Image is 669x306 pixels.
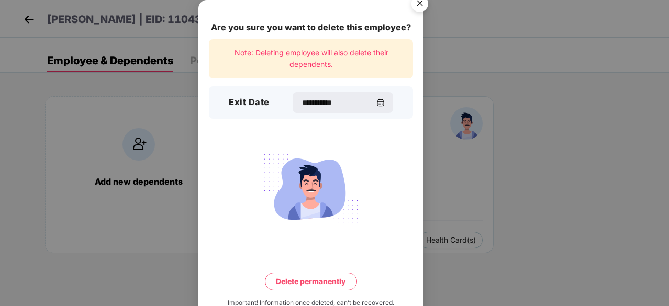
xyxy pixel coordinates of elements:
[209,39,413,78] div: Note: Deleting employee will also delete their dependents.
[252,148,370,230] img: svg+xml;base64,PHN2ZyB4bWxucz0iaHR0cDovL3d3dy53My5vcmcvMjAwMC9zdmciIHdpZHRoPSIyMjQiIGhlaWdodD0iMT...
[376,98,385,107] img: svg+xml;base64,PHN2ZyBpZD0iQ2FsZW5kYXItMzJ4MzIiIHhtbG5zPSJodHRwOi8vd3d3LnczLm9yZy8yMDAwL3N2ZyIgd2...
[265,273,357,290] button: Delete permanently
[229,96,270,109] h3: Exit Date
[209,21,413,34] div: Are you sure you want to delete this employee?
